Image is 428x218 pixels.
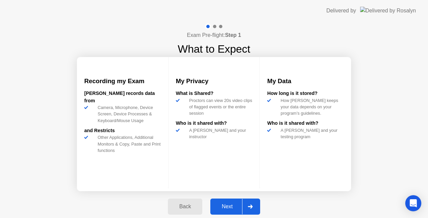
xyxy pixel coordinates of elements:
div: A [PERSON_NAME] and your testing program [278,127,344,140]
h3: Recording my Exam [84,76,161,86]
div: A [PERSON_NAME] and your instructor [187,127,252,140]
div: Who is it shared with? [267,120,344,127]
div: How long is it stored? [267,90,344,97]
div: How [PERSON_NAME] keeps your data depends on your program’s guidelines. [278,97,344,117]
div: [PERSON_NAME] records data from [84,90,161,104]
img: Delivered by Rosalyn [360,7,416,14]
div: Other Applications, Additional Monitors & Copy, Paste and Print functions [95,134,161,154]
div: Back [170,204,200,210]
h3: My Privacy [176,76,252,86]
button: Back [168,199,202,215]
div: What is Shared? [176,90,252,97]
b: Step 1 [225,32,241,38]
div: and Restricts [84,127,161,134]
div: Delivered by [326,7,356,15]
div: Camera, Microphone, Device Screen, Device Processes & Keyboard/Mouse Usage [95,104,161,124]
div: Proctors can view 20s video clips of flagged events or the entire session [187,97,252,117]
button: Next [210,199,260,215]
div: Next [212,204,242,210]
h1: What to Expect [178,41,250,57]
h4: Exam Pre-flight: [187,31,241,39]
h3: My Data [267,76,344,86]
div: Who is it shared with? [176,120,252,127]
div: Open Intercom Messenger [405,195,421,211]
